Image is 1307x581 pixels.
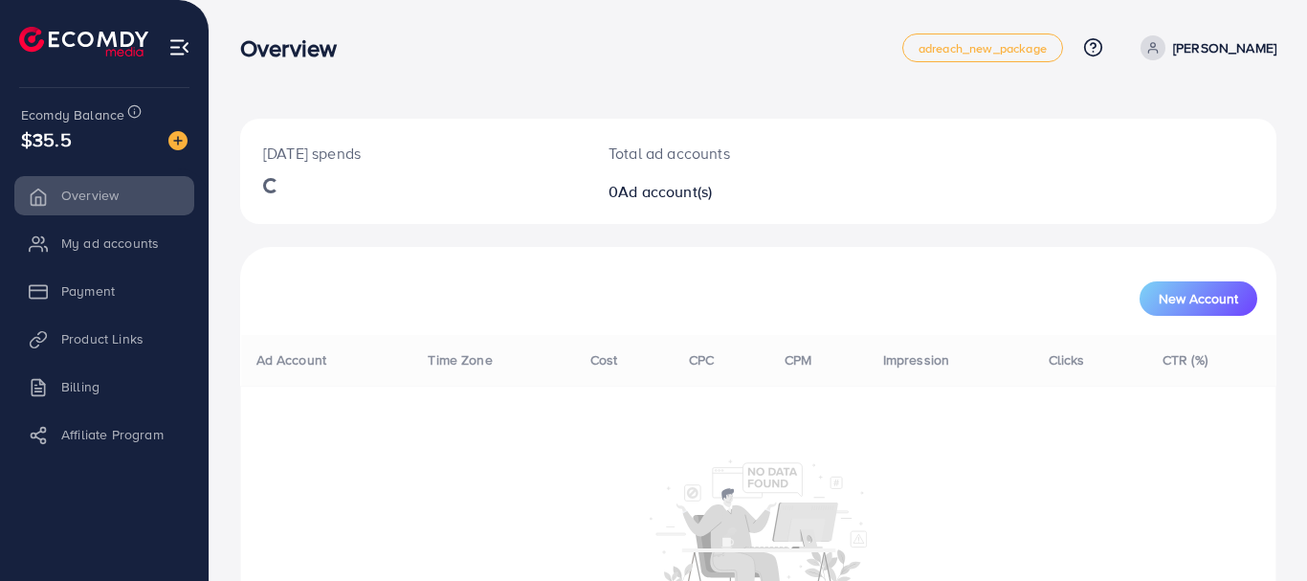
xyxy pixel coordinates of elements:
h3: Overview [240,34,352,62]
img: menu [168,36,190,58]
img: logo [19,27,148,56]
a: [PERSON_NAME] [1133,35,1276,60]
span: adreach_new_package [919,42,1047,55]
a: adreach_new_package [902,34,1063,62]
span: Ecomdy Balance [21,105,124,124]
p: [PERSON_NAME] [1173,36,1276,59]
span: New Account [1159,292,1238,305]
h2: 0 [609,183,822,201]
span: $35.5 [21,125,72,153]
p: Total ad accounts [609,142,822,165]
p: [DATE] spends [263,142,563,165]
img: image [168,131,188,150]
span: Ad account(s) [618,181,712,202]
button: New Account [1140,281,1257,316]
